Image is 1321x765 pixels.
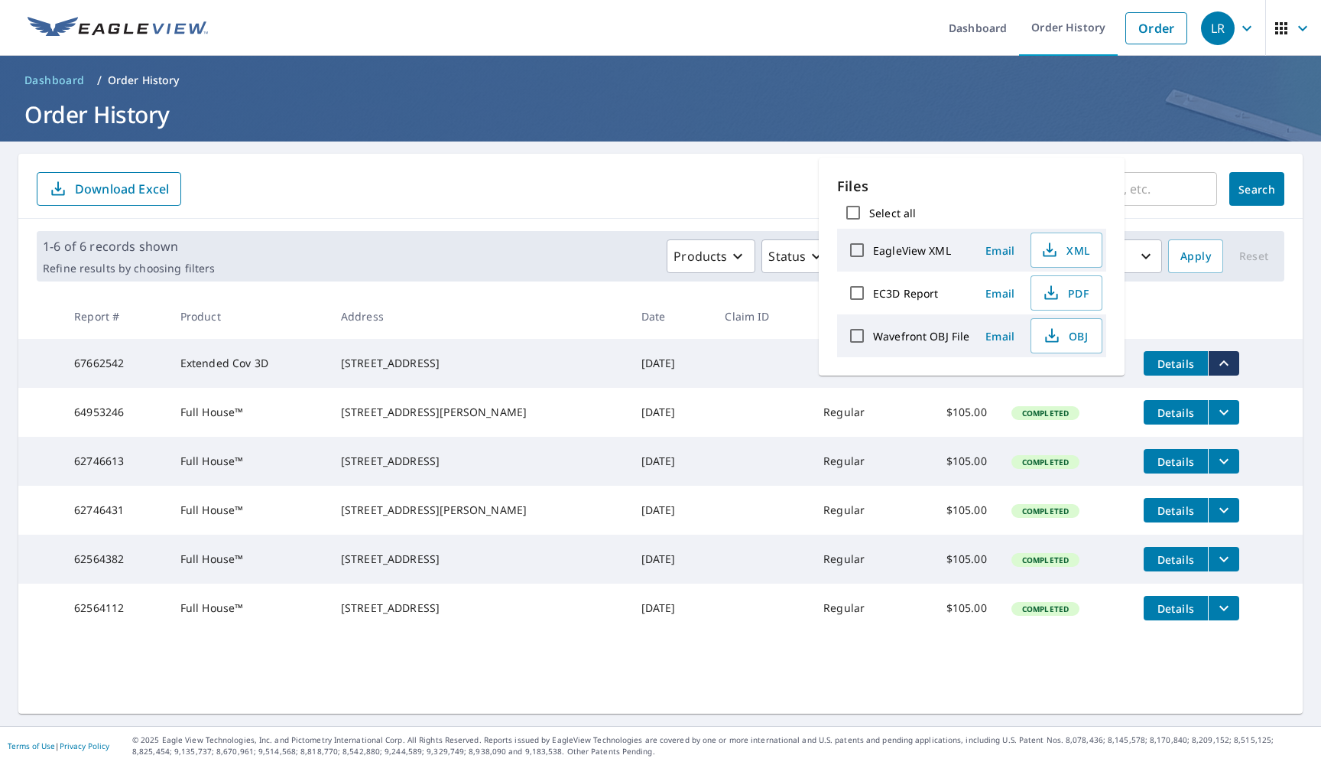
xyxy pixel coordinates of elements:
th: Date [629,294,713,339]
button: Apply [1168,239,1223,273]
label: Select all [869,206,916,220]
span: Email [982,329,1018,343]
div: [STREET_ADDRESS][PERSON_NAME] [341,405,617,420]
p: © 2025 Eagle View Technologies, Inc. and Pictometry International Corp. All Rights Reserved. Repo... [132,734,1313,757]
button: detailsBtn-62564112 [1144,596,1208,620]
td: Full House™ [168,388,329,437]
td: $105.00 [906,437,998,486]
div: LR [1201,11,1235,45]
a: Order [1125,12,1187,44]
nav: breadcrumb [18,68,1303,93]
p: Download Excel [75,181,169,197]
td: 62564112 [62,584,168,633]
div: [STREET_ADDRESS] [341,356,617,371]
td: Regular [811,535,906,584]
span: Dashboard [24,73,85,88]
span: XML [1040,241,1089,259]
td: Regular [811,437,906,486]
button: Download Excel [37,172,181,206]
p: Status [768,247,806,265]
p: Files [837,176,1106,197]
span: Apply [1180,247,1211,266]
button: Status [761,239,834,273]
div: [STREET_ADDRESS] [341,454,617,469]
button: filesDropdownBtn-62746431 [1208,498,1239,522]
button: filesDropdownBtn-62564112 [1208,596,1239,620]
td: 62746613 [62,437,168,486]
span: Completed [1013,604,1078,614]
button: XML [1031,233,1102,268]
span: PDF [1040,284,1089,302]
th: Delivery [811,294,906,339]
span: Details [1153,405,1199,420]
span: Completed [1013,555,1078,565]
button: Email [975,324,1024,348]
span: Email [982,243,1018,258]
td: [DATE] [629,339,713,388]
td: [DATE] [629,388,713,437]
li: / [97,71,102,90]
td: $105.00 [906,535,998,584]
td: 62746431 [62,486,168,535]
p: Products [673,247,727,265]
p: Order History [108,73,180,88]
td: $105.00 [906,388,998,437]
span: OBJ [1040,327,1089,345]
span: Details [1153,552,1199,567]
button: filesDropdownBtn-67662542 [1208,351,1239,376]
button: Products [667,239,755,273]
td: $105.00 [906,584,998,633]
td: Regular [811,388,906,437]
td: 62564382 [62,535,168,584]
button: detailsBtn-62564382 [1144,547,1208,571]
span: Completed [1013,408,1078,418]
button: filesDropdownBtn-62564382 [1208,547,1239,571]
td: [DATE] [629,535,713,584]
td: Full House™ [168,486,329,535]
a: Dashboard [18,68,91,93]
a: Privacy Policy [60,741,109,751]
p: 1-6 of 6 records shown [43,237,215,256]
p: | [8,741,109,750]
button: detailsBtn-62746431 [1144,498,1208,522]
img: EV Logo [28,17,208,40]
span: Details [1153,454,1199,469]
th: Claim ID [712,294,811,339]
button: Email [975,282,1024,305]
p: Refine results by choosing filters [43,262,215,275]
div: [STREET_ADDRESS] [341,552,617,567]
td: $105.00 [906,486,998,535]
td: Regular [811,486,906,535]
button: detailsBtn-62746613 [1144,449,1208,474]
button: filesDropdownBtn-62746613 [1208,449,1239,474]
button: OBJ [1031,318,1102,353]
button: Email [975,239,1024,262]
span: Search [1241,182,1272,197]
a: Terms of Use [8,741,55,751]
span: Email [982,286,1018,301]
td: 64953246 [62,388,168,437]
span: Details [1153,601,1199,616]
td: 67662542 [62,339,168,388]
label: EagleView XML [873,243,951,258]
div: [STREET_ADDRESS][PERSON_NAME] [341,503,617,518]
button: detailsBtn-67662542 [1144,351,1208,376]
label: Wavefront OBJ File [873,329,969,343]
td: [DATE] [629,486,713,535]
div: [STREET_ADDRESS] [341,601,617,616]
td: Regular [811,339,906,388]
td: Full House™ [168,584,329,633]
td: [DATE] [629,584,713,633]
button: Search [1229,172,1284,206]
th: Report # [62,294,168,339]
span: Details [1153,356,1199,371]
span: Completed [1013,506,1078,516]
th: Product [168,294,329,339]
label: EC3D Report [873,286,938,301]
button: detailsBtn-64953246 [1144,400,1208,425]
td: [DATE] [629,437,713,486]
td: Regular [811,584,906,633]
button: PDF [1031,275,1102,311]
td: Full House™ [168,437,329,486]
td: Extended Cov 3D [168,339,329,388]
